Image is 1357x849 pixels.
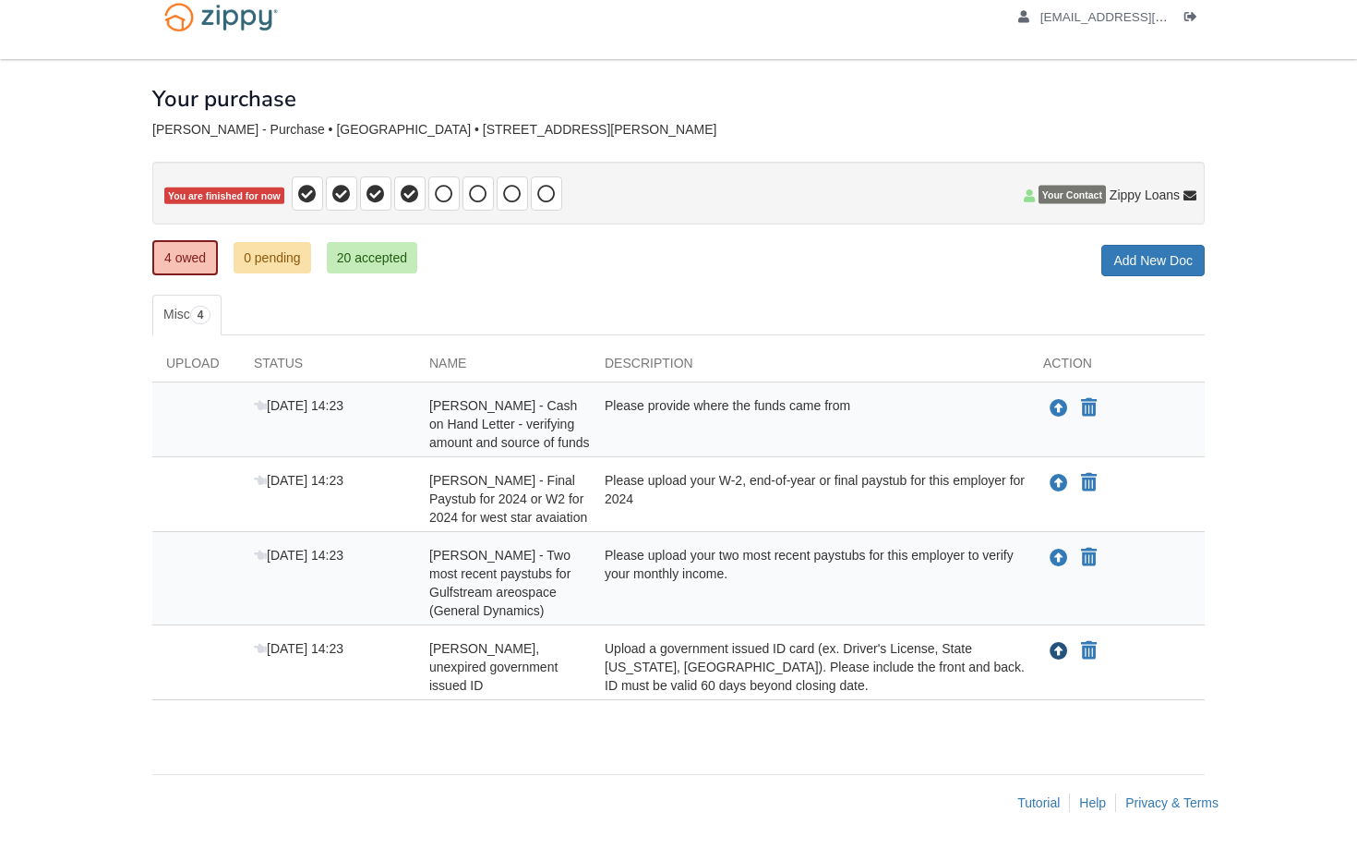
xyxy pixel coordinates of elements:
[152,354,240,382] div: Upload
[429,398,590,450] span: [PERSON_NAME] - Cash on Hand Letter - verifying amount and source of funds
[234,242,311,273] a: 0 pending
[164,188,284,205] span: You are finished for now
[190,306,211,324] span: 4
[591,471,1029,527] div: Please upload your W-2, end-of-year or final paystub for this employer for 2024
[1184,10,1205,29] a: Log out
[1079,795,1106,810] a: Help
[1048,639,1070,663] button: Upload Christman Barth - Valid, unexpired government issued ID
[1048,471,1070,495] button: Upload Christman Barth - Final Paystub for 2024 or W2 for 2024 for west star avaiation
[1110,186,1180,204] span: Zippy Loans
[429,548,570,618] span: [PERSON_NAME] - Two most recent paystubs for Gulfstream areospace (General Dynamics)
[1048,546,1070,570] button: Upload Christman Barth - Two most recent paystubs for Gulfstream areospace (General Dynamics)
[1040,10,1252,24] span: christmanbarth@gmail.com
[591,639,1029,695] div: Upload a government issued ID card (ex. Driver's License, State [US_STATE], [GEOGRAPHIC_DATA]). P...
[415,354,591,382] div: Name
[240,354,415,382] div: Status
[1017,795,1060,810] a: Tutorial
[254,641,343,656] span: [DATE] 14:23
[152,295,222,335] a: Misc
[1039,186,1106,204] span: Your Contact
[152,240,218,275] a: 4 owed
[152,122,1205,138] div: [PERSON_NAME] - Purchase • [GEOGRAPHIC_DATA] • [STREET_ADDRESS][PERSON_NAME]
[1079,397,1099,419] button: Declare Christman Barth - Cash on Hand Letter - verifying amount and source of funds not applicable
[1079,640,1099,662] button: Declare Christman Barth - Valid, unexpired government issued ID not applicable
[429,641,558,693] span: [PERSON_NAME], unexpired government issued ID
[591,396,1029,452] div: Please provide where the funds came from
[327,242,417,273] a: 20 accepted
[591,354,1029,382] div: Description
[1079,547,1099,569] button: Declare Christman Barth - Two most recent paystubs for Gulfstream areospace (General Dynamics) no...
[1048,396,1070,420] button: Upload Christman Barth - Cash on Hand Letter - verifying amount and source of funds
[254,398,343,413] span: [DATE] 14:23
[254,548,343,563] span: [DATE] 14:23
[591,546,1029,620] div: Please upload your two most recent paystubs for this employer to verify your monthly income.
[429,473,587,525] span: [PERSON_NAME] - Final Paystub for 2024 or W2 for 2024 for west star avaiation
[1079,472,1099,494] button: Declare Christman Barth - Final Paystub for 2024 or W2 for 2024 for west star avaiation not appli...
[254,473,343,488] span: [DATE] 14:23
[152,87,296,111] h1: Your purchase
[1029,354,1205,382] div: Action
[1125,795,1219,810] a: Privacy & Terms
[1018,10,1252,29] a: edit profile
[1101,245,1205,276] a: Add New Doc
